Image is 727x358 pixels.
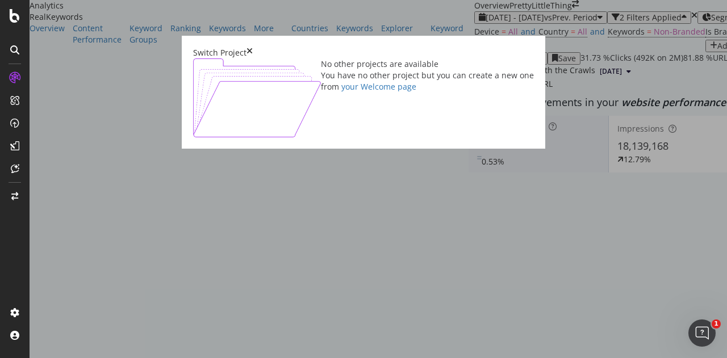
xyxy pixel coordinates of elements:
div: No other projects are available [321,58,534,70]
a: your Welcome page [341,81,416,92]
div: Switch Project [193,47,246,58]
div: modal [182,36,545,148]
div: times [246,47,253,58]
span: 1 [712,319,721,328]
img: DlnLRJDM.png [193,58,321,137]
iframe: Intercom live chat [688,319,716,347]
div: You have no other project but you can create a new one from [321,70,534,92]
